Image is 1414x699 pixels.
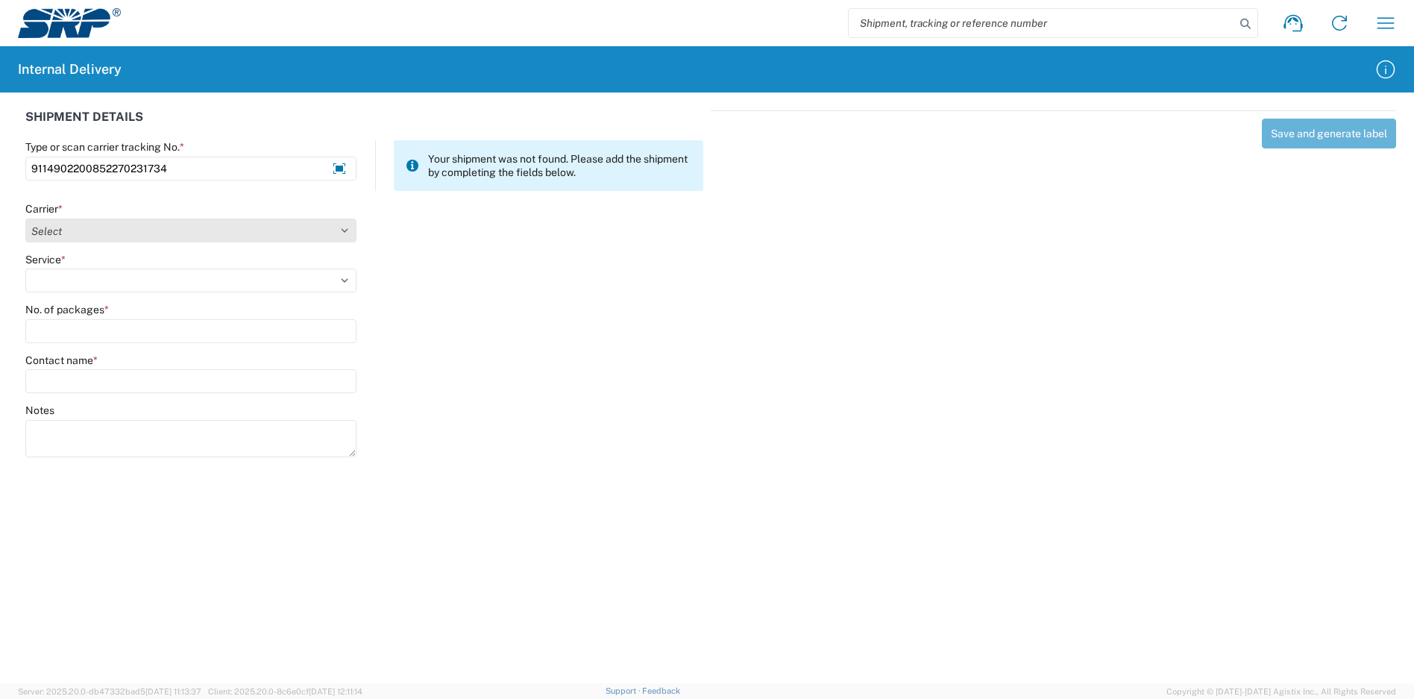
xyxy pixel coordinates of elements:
[25,110,703,140] div: SHIPMENT DETAILS
[642,686,680,695] a: Feedback
[849,9,1235,37] input: Shipment, tracking or reference number
[18,687,201,696] span: Server: 2025.20.0-db47332bad5
[25,404,54,417] label: Notes
[145,687,201,696] span: [DATE] 11:13:37
[25,303,109,316] label: No. of packages
[25,354,98,367] label: Contact name
[18,8,121,38] img: srp
[25,253,66,266] label: Service
[1166,685,1396,698] span: Copyright © [DATE]-[DATE] Agistix Inc., All Rights Reserved
[606,686,643,695] a: Support
[208,687,362,696] span: Client: 2025.20.0-8c6e0cf
[428,152,691,179] span: Your shipment was not found. Please add the shipment by completing the fields below.
[25,140,184,154] label: Type or scan carrier tracking No.
[25,202,63,216] label: Carrier
[18,60,122,78] h2: Internal Delivery
[309,687,362,696] span: [DATE] 12:11:14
